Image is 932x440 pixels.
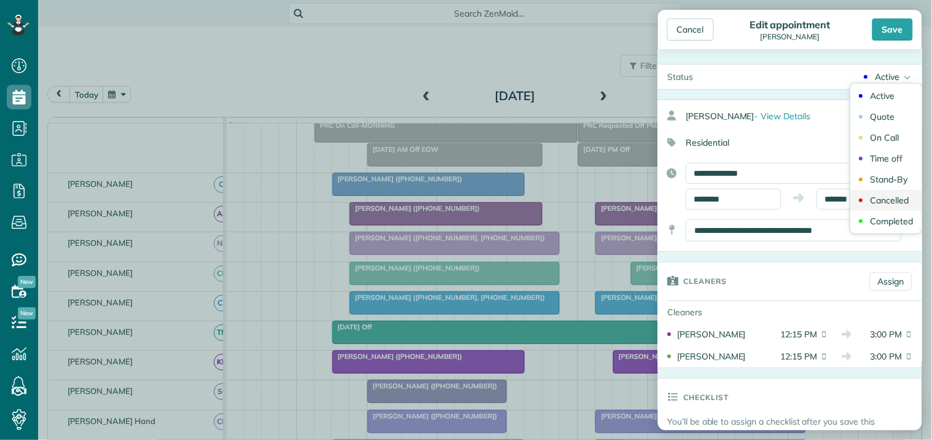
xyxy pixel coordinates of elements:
div: Active [871,92,895,100]
div: Cancelled [871,196,909,205]
div: Stand-By [871,175,908,184]
p: You’ll be able to assign a checklist after you save this appointment. [668,415,922,440]
div: On Call [871,133,899,142]
div: Edit appointment [746,18,834,31]
div: [PERSON_NAME] [686,105,922,127]
a: Assign [870,272,912,291]
div: Completed [871,217,914,226]
div: [PERSON_NAME] [746,33,834,41]
span: 12:15 PM [776,328,818,340]
div: Residential [658,132,912,153]
div: Active [875,71,900,83]
h3: Checklist [684,379,729,415]
span: · [756,111,758,122]
div: [PERSON_NAME] [678,350,772,363]
span: 3:00 PM [861,350,903,363]
span: New [18,307,36,320]
div: Cancel [667,18,714,41]
div: Save [872,18,913,41]
div: Time off [871,154,903,163]
div: Status [658,65,703,89]
div: Cleaners [658,301,744,323]
span: View Details [761,111,811,122]
h3: Cleaners [684,262,727,299]
span: 12:15 PM [776,350,818,363]
div: Quote [871,112,895,121]
span: New [18,276,36,288]
span: 3:00 PM [861,328,903,340]
div: [PERSON_NAME] [678,328,772,340]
